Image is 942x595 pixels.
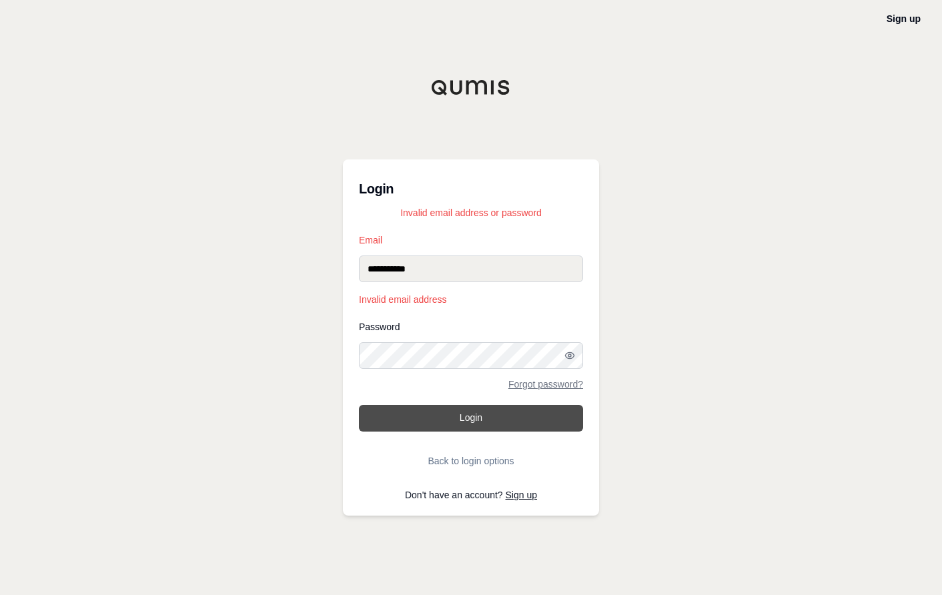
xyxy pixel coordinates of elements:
[359,175,583,202] h3: Login
[508,380,583,389] a: Forgot password?
[359,235,583,245] label: Email
[359,405,583,432] button: Login
[359,206,583,219] p: Invalid email address or password
[359,448,583,474] button: Back to login options
[359,322,583,332] label: Password
[506,490,537,500] a: Sign up
[431,79,511,95] img: Qumis
[887,13,921,24] a: Sign up
[359,293,583,306] p: Invalid email address
[359,490,583,500] p: Don't have an account?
